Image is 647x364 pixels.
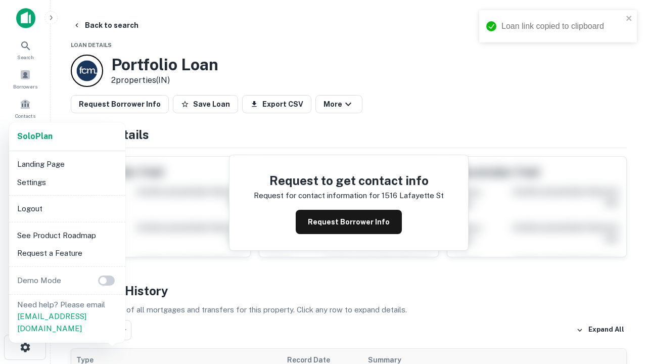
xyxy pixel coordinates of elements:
[17,299,117,335] p: Need help? Please email
[13,244,121,262] li: Request a Feature
[17,312,86,333] a: [EMAIL_ADDRESS][DOMAIN_NAME]
[13,200,121,218] li: Logout
[13,155,121,173] li: Landing Page
[17,130,53,143] a: SoloPlan
[17,131,53,141] strong: Solo Plan
[626,14,633,24] button: close
[13,173,121,192] li: Settings
[596,251,647,299] iframe: Chat Widget
[13,275,65,287] p: Demo Mode
[13,226,121,245] li: See Product Roadmap
[501,20,623,32] div: Loan link copied to clipboard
